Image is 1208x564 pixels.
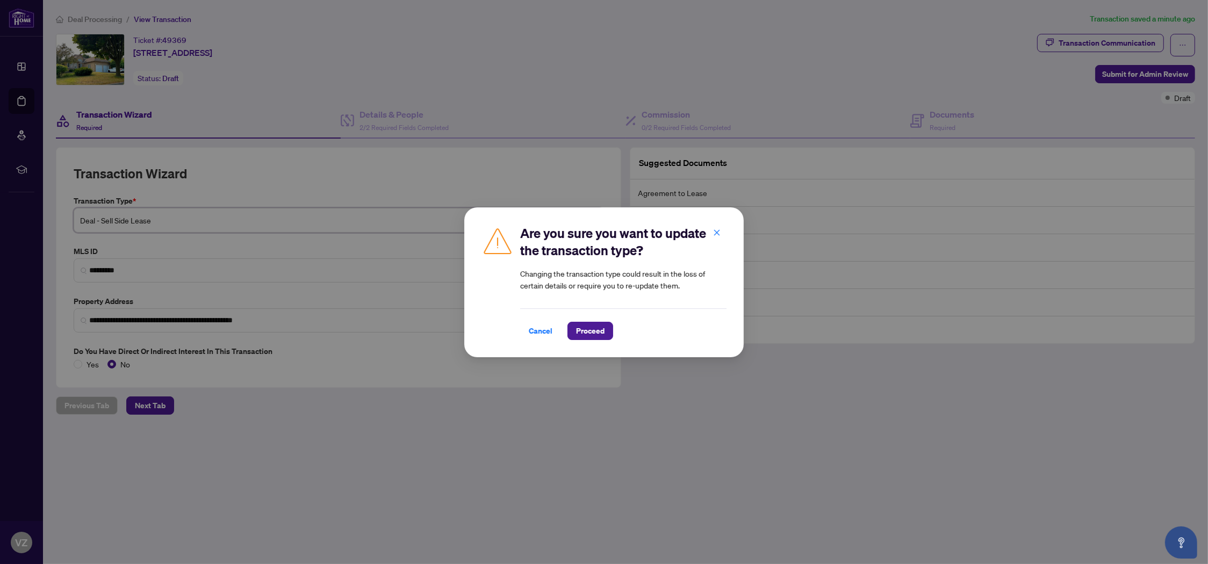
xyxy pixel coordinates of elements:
article: Changing the transaction type could result in the loss of certain details or require you to re-up... [520,267,727,291]
span: Cancel [529,322,552,339]
img: Caution Img [481,225,514,257]
span: Proceed [576,322,605,339]
button: Cancel [520,322,561,340]
button: Proceed [567,322,613,340]
h2: Are you sure you want to update the transaction type? [520,225,727,259]
span: close [713,228,721,236]
button: Open asap [1165,526,1197,559]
